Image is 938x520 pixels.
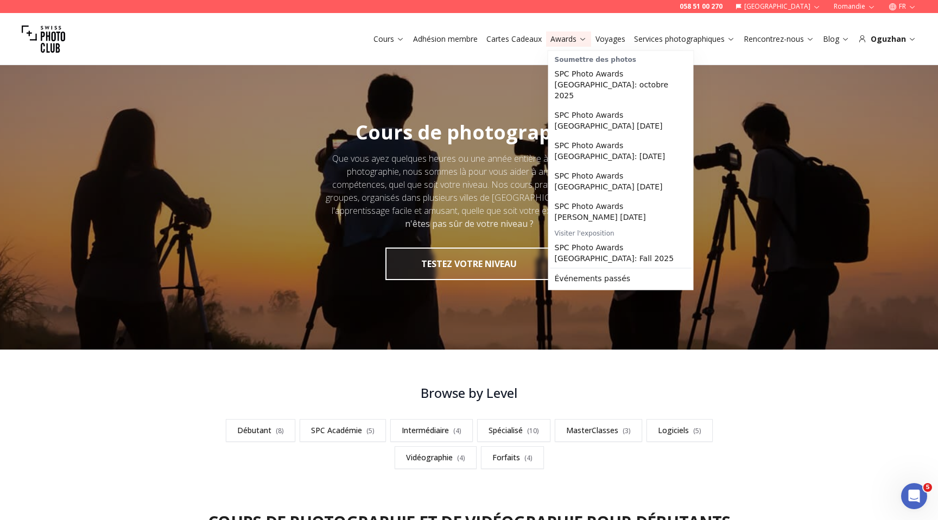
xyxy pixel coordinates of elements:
div: Que vous ayez quelques heures ou une année entière à consacrer à la photographie, nous sommes là ... [321,152,617,230]
a: SPC Photo Awards [GEOGRAPHIC_DATA] [DATE] [550,105,692,136]
a: Spécialisé(10) [477,419,550,442]
img: Swiss photo club [22,17,65,61]
button: Blog [819,31,854,47]
a: Intermédiaire(4) [390,419,473,442]
span: ( 10 ) [527,426,539,435]
button: Services photographiques [630,31,739,47]
a: Débutant(8) [226,419,295,442]
div: Soumettre des photos [550,53,692,64]
span: ( 3 ) [623,426,631,435]
span: ( 5 ) [693,426,701,435]
a: 058 51 00 270 [680,2,722,11]
a: Cours [373,34,404,45]
button: Adhésion membre [409,31,482,47]
button: TESTEZ VOTRE NIVEAU [385,248,553,280]
a: Adhésion membre [413,34,478,45]
button: Cartes Cadeaux [482,31,546,47]
span: ( 5 ) [366,426,375,435]
span: ( 8 ) [276,426,284,435]
button: Awards [546,31,591,47]
div: Oguzhan [858,34,916,45]
a: Blog [823,34,850,45]
span: ( 4 ) [457,453,465,462]
h3: Browse by Level [200,384,738,402]
a: Vidéographie(4) [395,446,477,469]
a: Services photographiques [634,34,735,45]
button: Rencontrez-nous [739,31,819,47]
a: MasterClasses(3) [555,419,642,442]
iframe: Intercom live chat [901,483,927,509]
a: Événements passés [550,269,692,288]
a: Cartes Cadeaux [486,34,542,45]
div: Visiter l'exposition [550,227,692,238]
span: ( 4 ) [524,453,533,462]
a: Logiciels(5) [647,419,713,442]
a: Awards [550,34,587,45]
a: Rencontrez-nous [744,34,814,45]
a: SPC Académie(5) [300,419,386,442]
span: 5 [923,483,932,492]
a: SPC Photo Awards [GEOGRAPHIC_DATA]: Fall 2025 [550,238,692,268]
a: SPC Photo Awards [GEOGRAPHIC_DATA]: [DATE] [550,136,692,166]
button: Cours [369,31,409,47]
a: SPC Photo Awards [GEOGRAPHIC_DATA] [DATE] [550,166,692,196]
a: SPC Photo Awards [GEOGRAPHIC_DATA]: octobre 2025 [550,64,692,105]
a: Forfaits(4) [481,446,544,469]
span: Cours de photographie [356,119,582,145]
a: SPC Photo Awards [PERSON_NAME] [DATE] [550,196,692,227]
a: Voyages [595,34,625,45]
span: ( 4 ) [453,426,461,435]
button: Voyages [591,31,630,47]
